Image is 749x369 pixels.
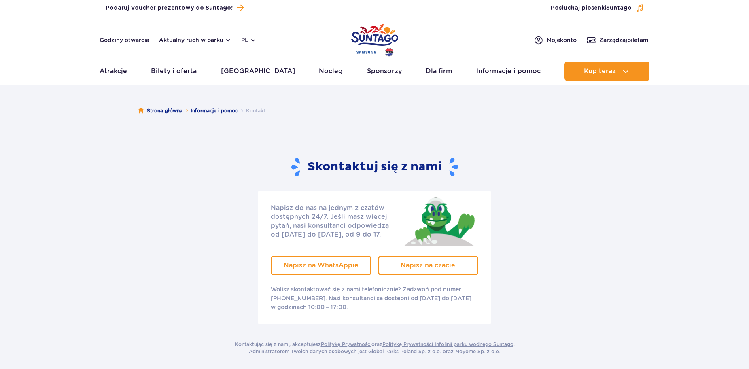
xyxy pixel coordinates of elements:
button: Aktualny ruch w parku [159,37,231,43]
a: Podaruj Voucher prezentowy do Suntago! [106,2,244,13]
img: Jay [399,195,478,246]
a: Strona główna [138,107,182,115]
a: Godziny otwarcia [100,36,149,44]
li: Kontakt [238,107,265,115]
p: Wolisz skontaktować się z nami telefonicznie? Zadzwoń pod numer [PHONE_NUMBER]. Nasi konsultanci ... [271,285,478,312]
span: Napisz na WhatsAppie [284,261,359,269]
a: Bilety i oferta [151,61,197,81]
a: Informacje i pomoc [191,107,238,115]
a: Sponsorzy [367,61,402,81]
span: Posłuchaj piosenki [551,4,632,12]
a: Atrakcje [100,61,127,81]
span: Kup teraz [584,68,616,75]
button: pl [241,36,257,44]
a: Zarządzajbiletami [586,35,650,45]
span: Zarządzaj biletami [599,36,650,44]
a: Nocleg [319,61,343,81]
span: Podaruj Voucher prezentowy do Suntago! [106,4,233,12]
a: Mojekonto [534,35,577,45]
span: Napisz na czacie [401,261,455,269]
button: Posłuchaj piosenkiSuntago [551,4,644,12]
a: [GEOGRAPHIC_DATA] [221,61,295,81]
a: Dla firm [426,61,452,81]
a: Napisz na czacie [378,256,479,275]
span: Suntago [606,5,632,11]
h2: Skontaktuj się z nami [291,157,458,178]
a: Park of Poland [351,20,398,57]
a: Napisz na WhatsAppie [271,256,371,275]
p: Kontaktując się z nami, akceptujesz oraz . Administratorem Twoich danych osobowych jest Global Pa... [235,341,515,355]
a: Informacje i pomoc [476,61,541,81]
a: Politykę Prywatności Infolinii parku wodnego Suntago [382,341,513,347]
button: Kup teraz [564,61,649,81]
p: Napisz do nas na jednym z czatów dostępnych 24/7. Jeśli masz więcej pytań, nasi konsultanci odpow... [271,204,397,239]
span: Moje konto [547,36,577,44]
a: Politykę Prywatności [321,341,371,347]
